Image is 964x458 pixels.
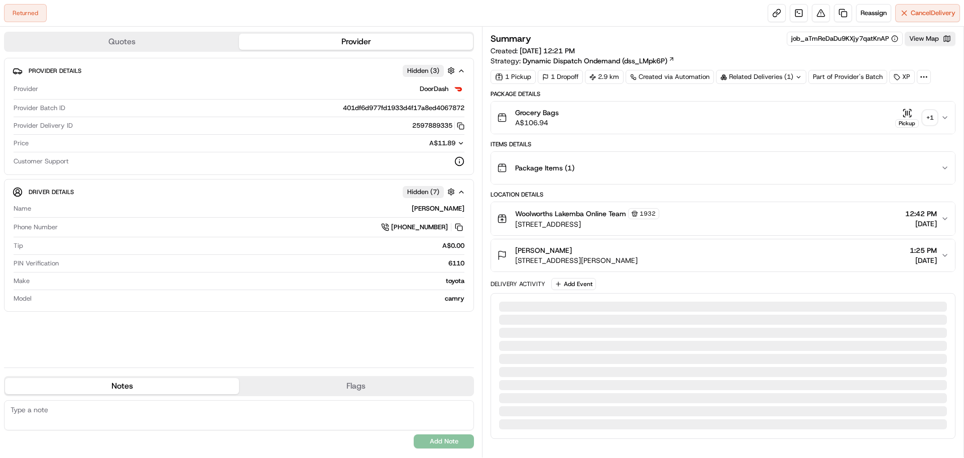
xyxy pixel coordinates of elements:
button: Package Items (1) [491,152,955,184]
button: A$11.89 [376,139,464,148]
span: Hidden ( 3 ) [407,66,439,75]
a: Created via Automation [626,70,714,84]
div: camry [36,294,464,303]
button: Grocery BagsA$106.94Pickup+1 [491,102,955,134]
button: CancelDelivery [895,4,960,22]
span: Name [14,204,31,213]
span: Created: [491,46,575,56]
span: [STREET_ADDRESS] [515,219,659,229]
span: Provider [14,84,38,94]
span: 401df6d977fd1933d4f17a8ed4067872 [343,104,464,113]
button: 2597889335 [412,121,464,130]
span: [DATE] [910,255,937,265]
span: Provider Batch ID [14,104,65,113]
span: [DATE] [905,219,937,229]
img: doordash_logo_v2.png [452,83,464,95]
button: Driver DetailsHidden (7) [13,184,465,200]
span: Dynamic Dispatch Ondemand (dss_LMpk6P) [523,56,667,66]
span: Make [14,277,30,286]
span: [PERSON_NAME] [515,245,572,255]
span: Woolworths Lakemba Online Team [515,209,626,219]
div: Delivery Activity [491,280,545,288]
div: Package Details [491,90,955,98]
span: 12:42 PM [905,209,937,219]
div: toyota [34,277,464,286]
button: Hidden (3) [403,64,457,77]
div: A$0.00 [27,241,464,250]
button: Notes [5,378,239,394]
span: Package Items ( 1 ) [515,163,574,173]
span: [PHONE_NUMBER] [391,223,448,232]
span: PIN Verification [14,259,59,268]
h3: Summary [491,34,531,43]
span: DoorDash [420,84,448,94]
span: Provider Delivery ID [14,121,73,130]
span: Provider Details [29,67,81,75]
span: Price [14,139,29,148]
span: A$11.89 [429,139,455,147]
span: Grocery Bags [515,108,559,118]
button: Quotes [5,34,239,50]
button: Woolworths Lakemba Online Team1932[STREET_ADDRESS]12:42 PM[DATE] [491,202,955,235]
button: Provider DetailsHidden (3) [13,62,465,79]
div: Items Details [491,140,955,148]
span: 1:25 PM [910,245,937,255]
span: [STREET_ADDRESS][PERSON_NAME] [515,255,638,265]
div: Pickup [895,119,919,128]
button: [PERSON_NAME][STREET_ADDRESS][PERSON_NAME]1:25 PM[DATE] [491,239,955,271]
div: Location Details [491,191,955,199]
div: [PERSON_NAME] [35,204,464,213]
span: Tip [14,241,23,250]
span: Customer Support [14,157,69,166]
button: Add Event [551,278,596,290]
span: A$106.94 [515,118,559,128]
span: Cancel Delivery [911,9,955,18]
span: 1932 [640,210,656,218]
div: XP [889,70,915,84]
button: Reassign [856,4,891,22]
span: Reassign [861,9,887,18]
button: Flags [239,378,473,394]
div: 6110 [63,259,464,268]
div: + 1 [923,111,937,125]
a: Dynamic Dispatch Ondemand (dss_LMpk6P) [523,56,675,66]
span: Hidden ( 7 ) [407,188,439,197]
button: job_aTmReDaDu9KXjy7qatKnAP [791,34,898,43]
button: Hidden (7) [403,186,457,198]
div: Related Deliveries (1) [716,70,806,84]
div: 2.9 km [585,70,624,84]
div: Strategy: [491,56,675,66]
button: Pickup [895,108,919,128]
a: [PHONE_NUMBER] [381,222,464,233]
button: View Map [905,32,955,46]
button: Provider [239,34,473,50]
span: [DATE] 12:21 PM [520,46,575,55]
div: 1 Dropoff [538,70,583,84]
span: Phone Number [14,223,58,232]
span: Model [14,294,32,303]
span: Driver Details [29,188,74,196]
button: Pickup+1 [895,108,937,128]
div: 1 Pickup [491,70,536,84]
